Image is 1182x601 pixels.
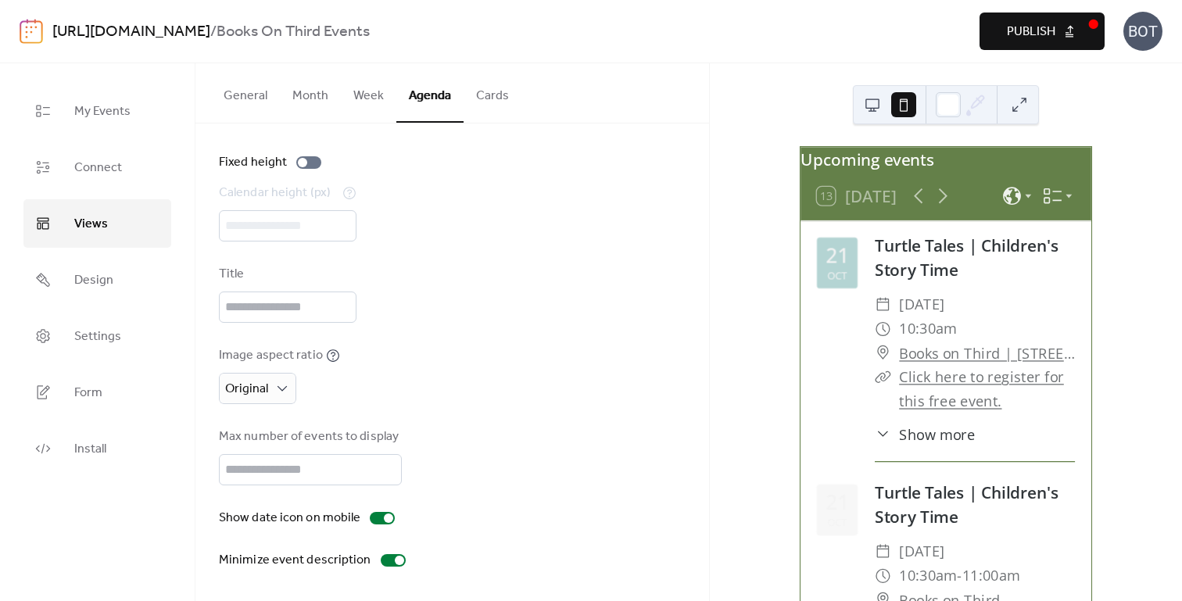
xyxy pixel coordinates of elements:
[875,481,1058,528] a: Turtle Tales | Children's Story Time
[899,563,957,588] span: 10:30am
[23,199,171,248] a: Views
[827,517,847,527] div: Oct
[396,63,464,123] button: Agenda
[74,156,122,181] span: Connect
[74,99,131,124] span: My Events
[826,492,849,513] div: 21
[219,265,353,284] div: Title
[875,563,891,588] div: ​
[1007,23,1055,41] span: Publish
[219,153,287,172] div: Fixed height
[875,424,976,445] button: ​Show more
[219,427,399,446] div: Max number of events to display
[875,341,891,365] div: ​
[875,292,891,317] div: ​
[23,312,171,360] a: Settings
[225,377,268,401] span: Original
[74,324,121,349] span: Settings
[875,424,891,445] div: ​
[827,270,847,281] div: Oct
[899,539,945,563] span: [DATE]
[74,381,102,406] span: Form
[23,424,171,473] a: Install
[219,551,371,570] div: Minimize event description
[217,17,370,47] b: Books On Third Events
[899,367,1064,411] a: Click here to register for this free event.
[899,292,945,317] span: [DATE]
[20,19,43,44] img: logo
[219,509,360,528] div: Show date icon on mobile
[23,368,171,417] a: Form
[899,341,1075,365] a: Books on Third | [STREET_ADDRESS]
[74,268,113,293] span: Design
[23,87,171,135] a: My Events
[280,63,341,121] button: Month
[210,17,217,47] b: /
[23,143,171,191] a: Connect
[801,147,1091,171] div: Upcoming events
[74,437,106,462] span: Install
[826,245,849,266] div: 21
[980,13,1105,50] button: Publish
[962,563,1020,588] span: 11:00am
[1123,12,1162,51] div: BOT
[74,212,108,237] span: Views
[899,424,976,445] span: Show more
[875,234,1058,281] a: Turtle Tales | Children's Story Time
[957,563,962,588] span: -
[875,539,891,563] div: ​
[52,17,210,47] a: [URL][DOMAIN_NAME]
[875,365,891,389] div: ​
[875,317,891,341] div: ​
[464,63,521,121] button: Cards
[219,346,323,365] div: Image aspect ratio
[211,63,280,121] button: General
[23,256,171,304] a: Design
[341,63,396,121] button: Week
[899,317,957,341] span: 10:30am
